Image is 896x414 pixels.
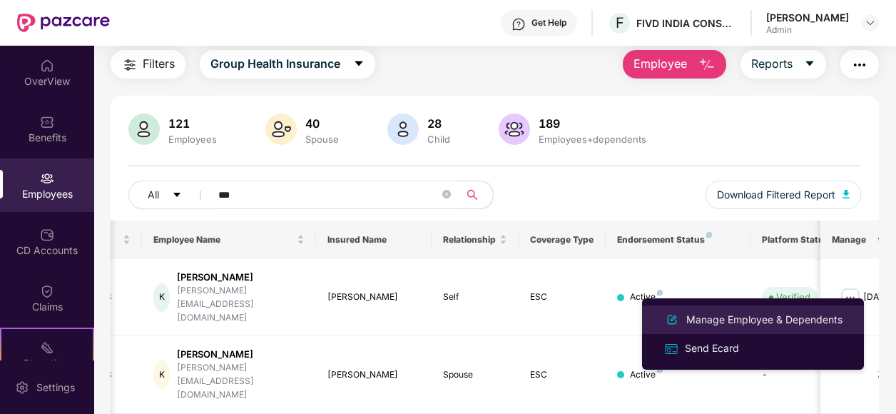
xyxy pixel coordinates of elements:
[15,380,29,395] img: svg+xml;base64,PHN2ZyBpZD0iU2V0dGluZy0yMHgyMCIgeG1sbnM9Imh0dHA6Ly93d3cudzMub3JnLzIwMDAvc3ZnIiB3aW...
[762,234,840,246] div: Platform Status
[327,291,421,304] div: [PERSON_NAME]
[302,116,342,131] div: 40
[657,290,663,296] img: svg+xml;base64,PHN2ZyB4bWxucz0iaHR0cDovL3d3dy53My5vcmcvMjAwMC9zdmciIHdpZHRoPSI4IiBoZWlnaHQ9IjgiIH...
[663,341,679,357] img: svg+xml;base64,PHN2ZyB4bWxucz0iaHR0cDovL3d3dy53My5vcmcvMjAwMC9zdmciIHdpZHRoPSIxNiIgaGVpZ2h0PSIxNi...
[200,50,375,79] button: Group Health Insurancecaret-down
[17,14,110,32] img: New Pazcare Logo
[40,284,54,298] img: svg+xml;base64,PHN2ZyBpZD0iQ2xhaW0iIHhtbG5zPSJodHRwOi8vd3d3LnczLm9yZy8yMDAwL3N2ZyIgd2lkdGg9IjIwIi...
[327,368,421,382] div: [PERSON_NAME]
[443,234,497,246] span: Relationship
[443,368,507,382] div: Spouse
[153,360,170,389] div: K
[740,50,826,79] button: Reportscaret-down
[683,312,845,328] div: Manage Employee & Dependents
[706,181,861,209] button: Download Filtered Report
[851,56,868,74] img: svg+xml;base64,PHN2ZyB4bWxucz0iaHR0cDovL3d3dy53My5vcmcvMjAwMC9zdmciIHdpZHRoPSIyNCIgaGVpZ2h0PSIyNC...
[128,113,160,145] img: svg+xml;base64,PHN2ZyB4bWxucz0iaHR0cDovL3d3dy53My5vcmcvMjAwMC9zdmciIHhtbG5zOnhsaW5rPSJodHRwOi8vd3...
[32,380,79,395] div: Settings
[630,291,663,304] div: Active
[530,291,594,304] div: ESC
[128,181,215,209] button: Allcaret-down
[111,50,185,79] button: Filters
[40,340,54,355] img: svg+xml;base64,PHN2ZyB4bWxucz0iaHR0cDovL3d3dy53My5vcmcvMjAwMC9zdmciIHdpZHRoPSIyMSIgaGVpZ2h0PSIyMC...
[820,221,878,259] th: Manage
[623,50,726,79] button: Employee
[153,283,170,312] div: K
[766,11,849,24] div: [PERSON_NAME]
[316,221,432,259] th: Insured Name
[302,133,342,145] div: Spouse
[424,116,453,131] div: 28
[353,58,365,71] span: caret-down
[499,113,530,145] img: svg+xml;base64,PHN2ZyB4bWxucz0iaHR0cDovL3d3dy53My5vcmcvMjAwMC9zdmciIHhtbG5zOnhsaW5rPSJodHRwOi8vd3...
[519,221,606,259] th: Coverage Type
[698,56,716,74] img: svg+xml;base64,PHN2ZyB4bWxucz0iaHR0cDovL3d3dy53My5vcmcvMjAwMC9zdmciIHhtbG5zOnhsaW5rPSJodHRwOi8vd3...
[40,59,54,73] img: svg+xml;base64,PHN2ZyBpZD0iSG9tZSIgeG1sbnM9Imh0dHA6Ly93d3cudzMub3JnLzIwMDAvc3ZnIiB3aWR0aD0iMjAiIG...
[177,284,304,325] div: [PERSON_NAME][EMAIL_ADDRESS][DOMAIN_NAME]
[458,181,494,209] button: search
[682,340,742,356] div: Send Ecard
[166,116,220,131] div: 121
[177,361,304,402] div: [PERSON_NAME][EMAIL_ADDRESS][DOMAIN_NAME]
[172,190,182,201] span: caret-down
[751,55,793,73] span: Reports
[630,368,663,382] div: Active
[177,348,304,361] div: [PERSON_NAME]
[387,113,419,145] img: svg+xml;base64,PHN2ZyB4bWxucz0iaHR0cDovL3d3dy53My5vcmcvMjAwMC9zdmciIHhtbG5zOnhsaW5rPSJodHRwOi8vd3...
[531,17,566,29] div: Get Help
[143,55,175,73] span: Filters
[442,190,451,198] span: close-circle
[536,133,649,145] div: Employees+dependents
[766,24,849,36] div: Admin
[750,336,852,414] td: -
[839,286,862,309] img: manageButton
[530,368,594,382] div: ESC
[153,234,294,246] span: Employee Name
[865,17,876,29] img: svg+xml;base64,PHN2ZyBpZD0iRHJvcGRvd24tMzJ4MzIiIHhtbG5zPSJodHRwOi8vd3d3LnczLm9yZy8yMDAwL3N2ZyIgd2...
[265,113,297,145] img: svg+xml;base64,PHN2ZyB4bWxucz0iaHR0cDovL3d3dy53My5vcmcvMjAwMC9zdmciIHhtbG5zOnhsaW5rPSJodHRwOi8vd3...
[142,221,316,259] th: Employee Name
[442,188,451,202] span: close-circle
[706,232,712,238] img: svg+xml;base64,PHN2ZyB4bWxucz0iaHR0cDovL3d3dy53My5vcmcvMjAwMC9zdmciIHdpZHRoPSI4IiBoZWlnaHQ9IjgiIH...
[443,291,507,304] div: Self
[1,356,93,370] div: Stepathon
[177,271,304,284] div: [PERSON_NAME]
[210,55,340,73] span: Group Health Insurance
[842,190,850,198] img: svg+xml;base64,PHN2ZyB4bWxucz0iaHR0cDovL3d3dy53My5vcmcvMjAwMC9zdmciIHhtbG5zOnhsaW5rPSJodHRwOi8vd3...
[663,311,681,328] img: svg+xml;base64,PHN2ZyB4bWxucz0iaHR0cDovL3d3dy53My5vcmcvMjAwMC9zdmciIHhtbG5zOnhsaW5rPSJodHRwOi8vd3...
[633,55,687,73] span: Employee
[121,56,138,74] img: svg+xml;base64,PHN2ZyB4bWxucz0iaHR0cDovL3d3dy53My5vcmcvMjAwMC9zdmciIHdpZHRoPSIyNCIgaGVpZ2h0PSIyNC...
[432,221,519,259] th: Relationship
[617,234,739,246] div: Endorsement Status
[616,14,624,31] span: F
[776,290,810,304] div: Verified
[424,133,453,145] div: Child
[40,171,54,186] img: svg+xml;base64,PHN2ZyBpZD0iRW1wbG95ZWVzIiB4bWxucz0iaHR0cDovL3d3dy53My5vcmcvMjAwMC9zdmciIHdpZHRoPS...
[40,228,54,242] img: svg+xml;base64,PHN2ZyBpZD0iQ0RfQWNjb3VudHMiIGRhdGEtbmFtZT0iQ0QgQWNjb3VudHMiIHhtbG5zPSJodHRwOi8vd3...
[536,116,649,131] div: 189
[458,189,486,201] span: search
[804,58,815,71] span: caret-down
[148,187,159,203] span: All
[511,17,526,31] img: svg+xml;base64,PHN2ZyBpZD0iSGVscC0zMngzMiIgeG1sbnM9Imh0dHA6Ly93d3cudzMub3JnLzIwMDAvc3ZnIiB3aWR0aD...
[717,187,835,203] span: Download Filtered Report
[636,16,736,30] div: FIVD INDIA CONSULTING PRIVATE LIMITED
[40,115,54,129] img: svg+xml;base64,PHN2ZyBpZD0iQmVuZWZpdHMiIHhtbG5zPSJodHRwOi8vd3d3LnczLm9yZy8yMDAwL3N2ZyIgd2lkdGg9Ij...
[166,133,220,145] div: Employees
